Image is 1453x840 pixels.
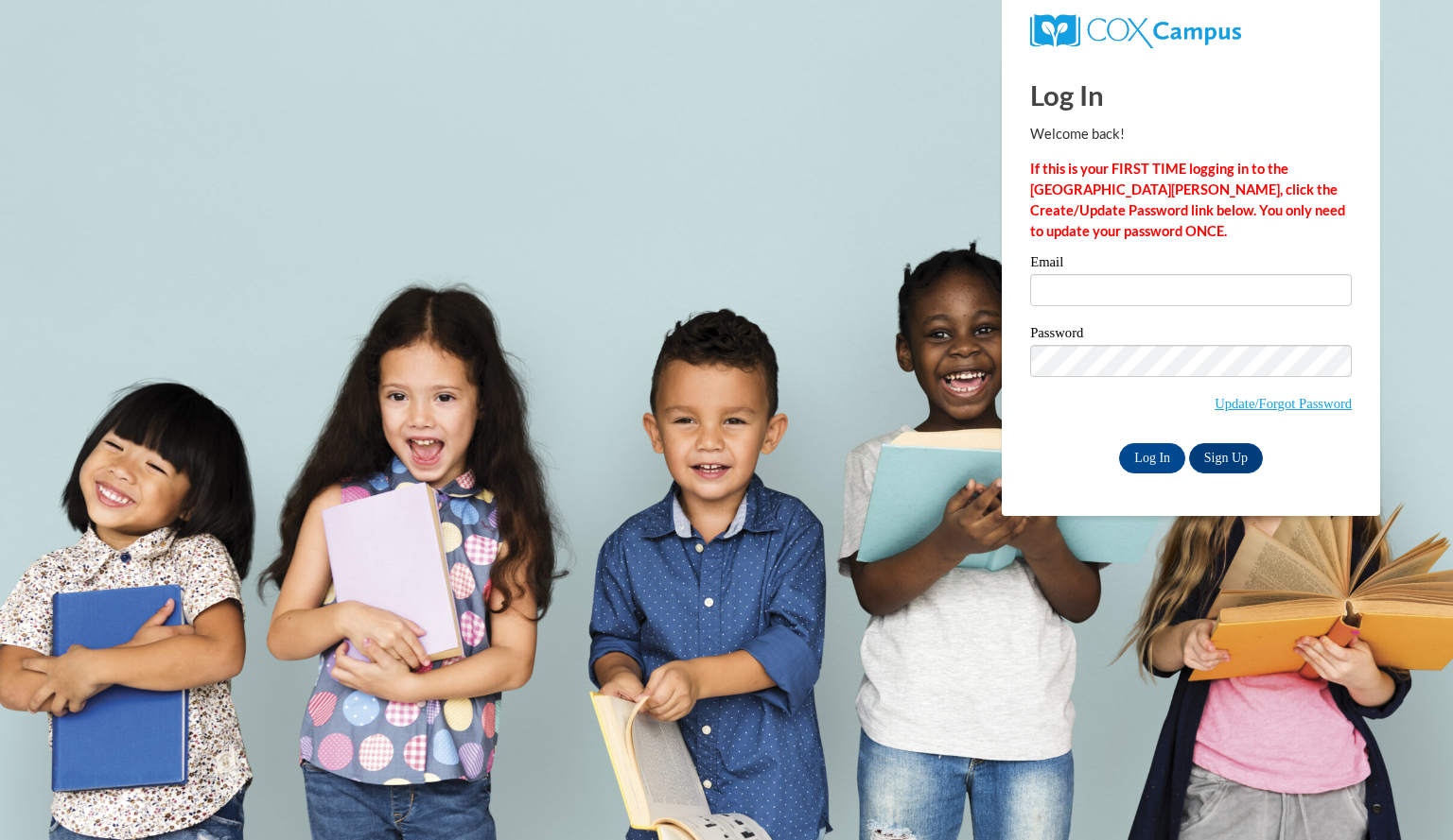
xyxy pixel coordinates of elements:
[1030,161,1345,239] strong: If this is your FIRST TIME logging in to the [GEOGRAPHIC_DATA][PERSON_NAME], click the Create/Upd...
[1030,124,1352,145] p: Welcome back!
[1030,14,1241,48] img: COX Campus
[1119,443,1185,473] input: Log In
[1030,76,1352,114] h1: Log In
[1030,22,1241,38] a: COX Campus
[1215,396,1352,411] a: Update/Forgot Password
[1030,255,1352,274] label: Email
[1030,326,1352,345] label: Password
[1189,443,1263,473] a: Sign Up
